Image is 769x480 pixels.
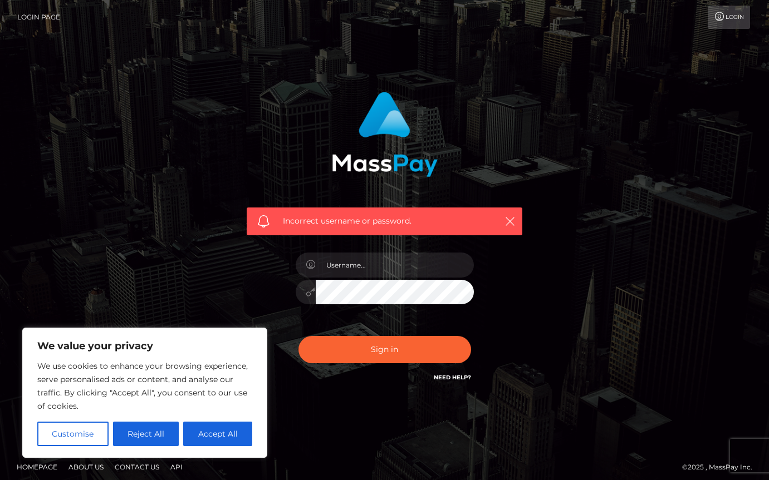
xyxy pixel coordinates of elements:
a: Homepage [12,458,62,476]
button: Accept All [183,422,252,446]
button: Sign in [298,336,471,363]
a: Contact Us [110,458,164,476]
a: API [166,458,187,476]
img: MassPay Login [332,92,438,177]
a: Login [708,6,750,29]
a: Login Page [17,6,60,29]
a: About Us [64,458,108,476]
span: Incorrect username or password. [283,215,486,227]
a: Need Help? [434,374,471,381]
input: Username... [316,253,474,278]
div: We value your privacy [22,328,267,458]
p: We value your privacy [37,339,252,353]
p: We use cookies to enhance your browsing experience, serve personalised ads or content, and analys... [37,359,252,413]
button: Reject All [113,422,179,446]
button: Customise [37,422,109,446]
div: © 2025 , MassPay Inc. [682,461,761,473]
